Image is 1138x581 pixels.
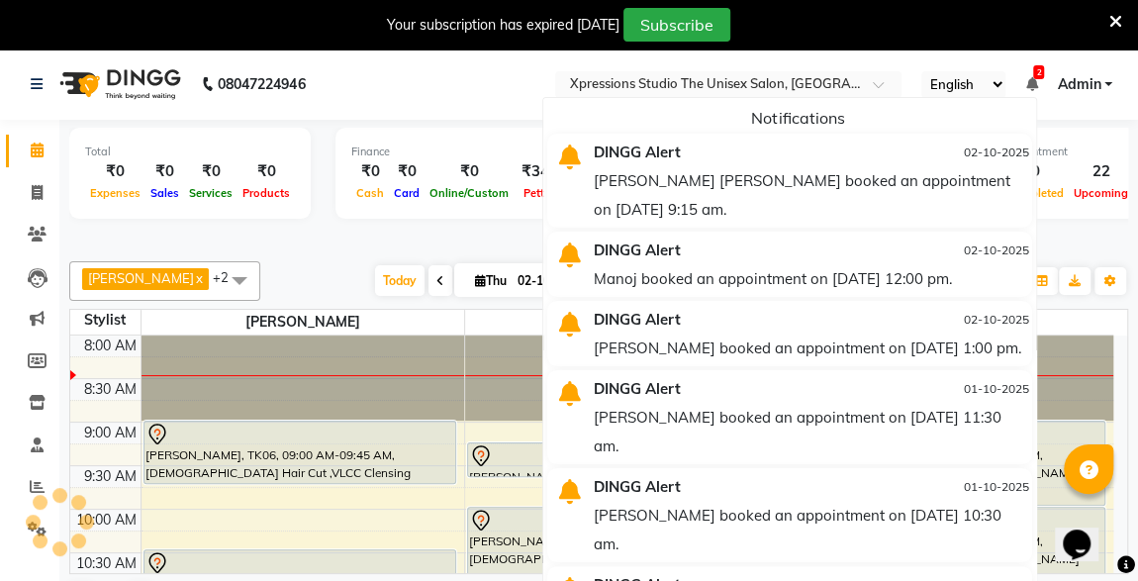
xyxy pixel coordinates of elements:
span: Upcoming [1069,186,1133,200]
div: 9:00 AM [80,423,141,443]
div: DINGG Alert [579,305,889,334]
div: [PERSON_NAME] booked an appointment on [DATE] 11:30 am. [594,403,1028,460]
div: Manoj booked an appointment on [DATE] 12:00 pm. [594,264,1028,293]
div: [PERSON_NAME] booked an appointment on [DATE] 10:30 am. [594,501,1028,558]
div: DINGG Alert [579,472,889,501]
span: [PERSON_NAME] [88,270,194,286]
span: Today [375,265,425,296]
div: 10:00 AM [72,510,141,531]
input: 2025-10-02 [512,266,611,296]
span: Sales [145,186,184,200]
span: Online/Custom [425,186,514,200]
div: DINGG Alert [579,374,889,403]
span: 2 [1033,65,1044,79]
div: 01-10-2025 [903,472,1028,501]
div: 8:00 AM [80,336,141,356]
span: Card [389,186,425,200]
div: DINGG Alert [579,138,889,166]
span: Products [237,186,295,200]
div: ₹0 [389,160,425,183]
span: Cash [351,186,389,200]
a: 2 [1025,75,1037,93]
div: ₹0 [351,160,389,183]
div: ₹0 [425,160,514,183]
div: 10:30 AM [72,553,141,574]
div: ₹0 [237,160,295,183]
div: Notifications [559,106,1036,130]
span: +2 [213,269,243,285]
div: 02-10-2025 [903,236,1028,264]
div: DINGG Alert [579,236,889,264]
div: ₹0 [145,160,184,183]
div: [PERSON_NAME] booked an appointment on [DATE] 1:00 pm. [594,334,1028,362]
span: Petty cash [519,186,584,200]
div: [PERSON_NAME] BAGHALE, TK15, 09:15 AM-09:40 AM, [DEMOGRAPHIC_DATA] [PERSON_NAME] [468,443,780,476]
div: ₹0 [85,160,145,183]
span: Admin [1057,74,1100,95]
div: 02-10-2025 [903,138,1028,166]
span: [PERSON_NAME] [142,310,465,335]
div: ₹0 [184,160,237,183]
div: ₹34,190 [514,160,588,183]
div: 01-10-2025 [903,374,1028,403]
div: Finance [351,144,622,160]
b: 08047224946 [218,56,305,112]
button: Subscribe [623,8,730,42]
span: [PERSON_NAME] [465,310,789,335]
div: 22 [1069,160,1133,183]
div: 02-10-2025 [903,305,1028,334]
div: [PERSON_NAME] [PERSON_NAME] booked an appointment on [DATE] 9:15 am. [594,166,1028,224]
span: Services [184,186,237,200]
div: Your subscription has expired [DATE] [387,15,619,36]
div: Stylist [70,310,141,331]
div: 8:30 AM [80,379,141,400]
div: [PERSON_NAME], TK06, 09:00 AM-09:45 AM, [DEMOGRAPHIC_DATA] Hair Cut ,VLCC Clensing [144,422,456,483]
img: logo [50,56,186,112]
span: Expenses [85,186,145,200]
div: Total [85,144,295,160]
div: 9:30 AM [80,466,141,487]
span: Thu [470,273,512,288]
iframe: chat widget [1055,502,1118,561]
a: x [194,270,203,286]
